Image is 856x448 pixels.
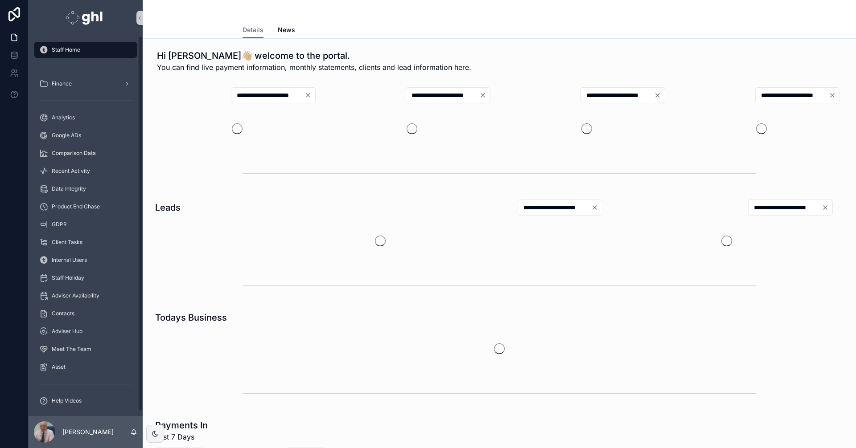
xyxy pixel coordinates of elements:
span: You can find live payment information, monthly statements, clients and lead information here. [157,62,471,73]
a: GDPR [34,216,137,232]
a: Asset [34,359,137,375]
a: Contacts [34,305,137,322]
button: Clear [822,204,832,211]
a: Adviser Availability [34,288,137,304]
span: Recent Activity [52,167,90,175]
span: Last 7 Days [155,432,208,442]
a: Meet The Team [34,341,137,357]
a: Google ADs [34,127,137,143]
a: Staff Holiday [34,270,137,286]
span: Adviser Hub [52,328,82,335]
span: Asset [52,363,66,371]
button: Clear [305,92,315,99]
a: Product End Chase [34,199,137,215]
span: News [278,25,295,34]
span: Data Integrity [52,185,86,192]
span: Contacts [52,310,74,317]
span: Google ADs [52,132,81,139]
span: Staff Home [52,46,80,53]
span: Staff Holiday [52,274,84,281]
a: Help Videos [34,393,137,409]
p: [PERSON_NAME] [62,428,114,436]
a: Data Integrity [34,181,137,197]
img: App logo [66,11,105,25]
h1: Leads [155,201,181,214]
span: Internal Users [52,257,87,264]
a: Client Tasks [34,234,137,250]
a: Internal Users [34,252,137,268]
a: Adviser Hub [34,323,137,339]
button: Clear [591,204,602,211]
button: Clear [829,92,840,99]
a: Recent Activity [34,163,137,179]
span: Comparison Data [52,150,96,157]
span: Analytics [52,114,75,121]
div: scrollable content [29,36,143,416]
span: Details [243,25,263,34]
button: Clear [654,92,665,99]
h1: Todays Business [155,311,227,324]
a: Comparison Data [34,145,137,161]
span: GDPR [52,221,67,228]
span: Adviser Availability [52,292,99,299]
span: Help Videos [52,397,82,404]
a: Analytics [34,110,137,126]
a: Details [243,22,263,39]
a: News [278,22,295,40]
a: Staff Home [34,42,137,58]
h1: Payments In [155,419,208,432]
h1: Hi [PERSON_NAME]👋🏼 welcome to the portal. [157,49,471,62]
span: Meet The Team [52,346,91,353]
button: Clear [479,92,490,99]
a: Finance [34,76,137,92]
span: Product End Chase [52,203,100,210]
span: Client Tasks [52,239,82,246]
span: Finance [52,80,72,87]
